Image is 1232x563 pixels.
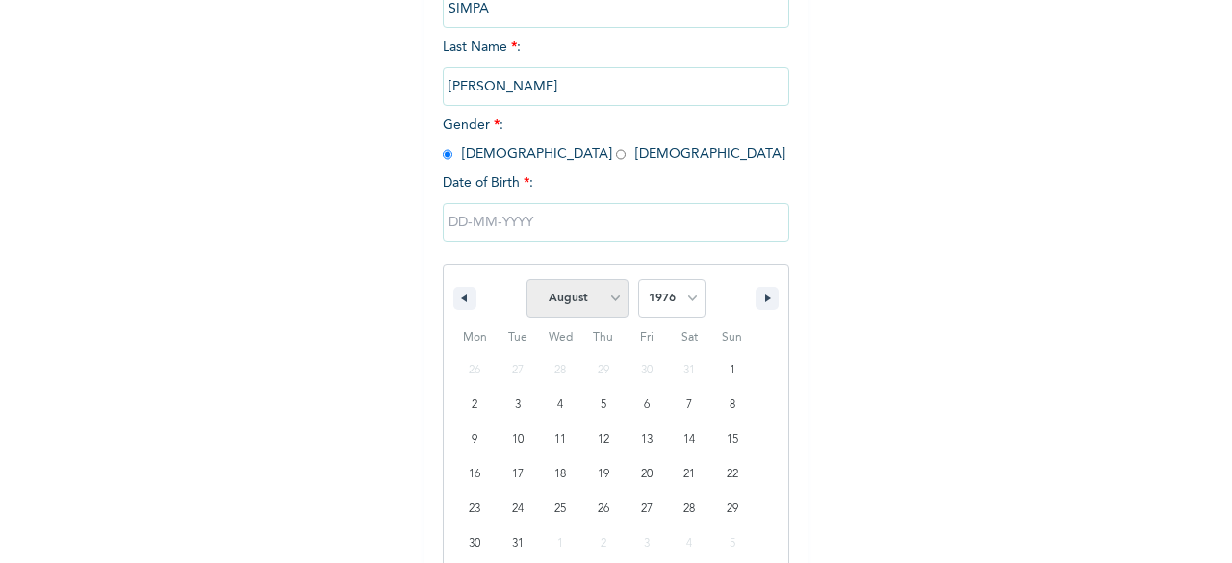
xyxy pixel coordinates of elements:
[453,388,497,422] button: 2
[625,422,668,457] button: 13
[582,492,626,526] button: 26
[497,457,540,492] button: 17
[644,388,650,422] span: 6
[515,388,521,422] span: 3
[497,526,540,561] button: 31
[554,492,566,526] span: 25
[539,492,582,526] button: 25
[497,422,540,457] button: 10
[598,457,609,492] span: 19
[557,388,563,422] span: 4
[453,457,497,492] button: 16
[727,457,738,492] span: 22
[668,388,711,422] button: 7
[601,388,606,422] span: 5
[710,422,754,457] button: 15
[554,422,566,457] span: 11
[641,457,653,492] span: 20
[727,492,738,526] span: 29
[668,492,711,526] button: 28
[469,492,480,526] span: 23
[710,322,754,353] span: Sun
[582,457,626,492] button: 19
[453,526,497,561] button: 30
[668,422,711,457] button: 14
[472,388,477,422] span: 2
[641,492,653,526] span: 27
[625,492,668,526] button: 27
[443,203,789,242] input: DD-MM-YYYY
[730,388,735,422] span: 8
[683,492,695,526] span: 28
[582,422,626,457] button: 12
[727,422,738,457] span: 15
[512,457,524,492] span: 17
[512,526,524,561] span: 31
[539,322,582,353] span: Wed
[625,457,668,492] button: 20
[625,322,668,353] span: Fri
[443,173,533,193] span: Date of Birth :
[598,422,609,457] span: 12
[625,388,668,422] button: 6
[443,67,789,106] input: Enter your last name
[497,388,540,422] button: 3
[453,322,497,353] span: Mon
[710,388,754,422] button: 8
[539,457,582,492] button: 18
[512,422,524,457] span: 10
[472,422,477,457] span: 9
[641,422,653,457] span: 13
[710,492,754,526] button: 29
[554,457,566,492] span: 18
[730,353,735,388] span: 1
[539,388,582,422] button: 4
[497,492,540,526] button: 24
[469,457,480,492] span: 16
[539,422,582,457] button: 11
[453,422,497,457] button: 9
[668,322,711,353] span: Sat
[598,492,609,526] span: 26
[469,526,480,561] span: 30
[443,40,789,93] span: Last Name :
[512,492,524,526] span: 24
[497,322,540,353] span: Tue
[710,457,754,492] button: 22
[686,388,692,422] span: 7
[710,353,754,388] button: 1
[453,492,497,526] button: 23
[582,322,626,353] span: Thu
[683,422,695,457] span: 14
[668,457,711,492] button: 21
[443,118,785,161] span: Gender : [DEMOGRAPHIC_DATA] [DEMOGRAPHIC_DATA]
[683,457,695,492] span: 21
[582,388,626,422] button: 5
